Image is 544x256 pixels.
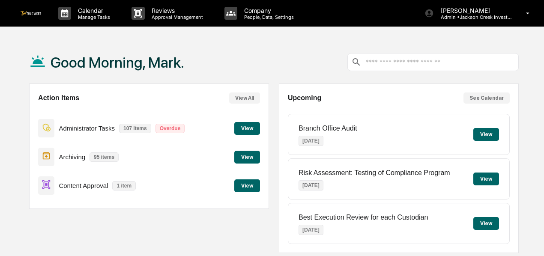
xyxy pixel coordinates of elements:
[51,54,184,71] h1: Good Morning, Mark.
[90,152,119,162] p: 95 items
[119,124,151,133] p: 107 items
[288,94,321,102] h2: Upcoming
[234,181,260,189] a: View
[299,214,428,221] p: Best Execution Review for each Custodian
[234,179,260,192] button: View
[112,181,136,191] p: 1 item
[59,182,108,189] p: Content Approval
[229,92,260,104] button: View All
[145,14,207,20] p: Approval Management
[71,7,114,14] p: Calendar
[234,152,260,161] a: View
[234,151,260,164] button: View
[38,94,79,102] h2: Action Items
[463,92,510,104] button: See Calendar
[473,173,499,185] button: View
[21,11,41,15] img: logo
[299,225,323,235] p: [DATE]
[299,136,323,146] p: [DATE]
[299,180,323,191] p: [DATE]
[434,14,514,20] p: Admin • Jackson Creek Investment Advisors
[234,124,260,132] a: View
[145,7,207,14] p: Reviews
[299,125,357,132] p: Branch Office Audit
[473,128,499,141] button: View
[234,122,260,135] button: View
[71,14,114,20] p: Manage Tasks
[299,169,450,177] p: Risk Assessment: Testing of Compliance Program
[473,217,499,230] button: View
[155,124,185,133] p: Overdue
[237,7,298,14] p: Company
[237,14,298,20] p: People, Data, Settings
[59,153,85,161] p: Archiving
[59,125,115,132] p: Administrator Tasks
[434,7,514,14] p: [PERSON_NAME]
